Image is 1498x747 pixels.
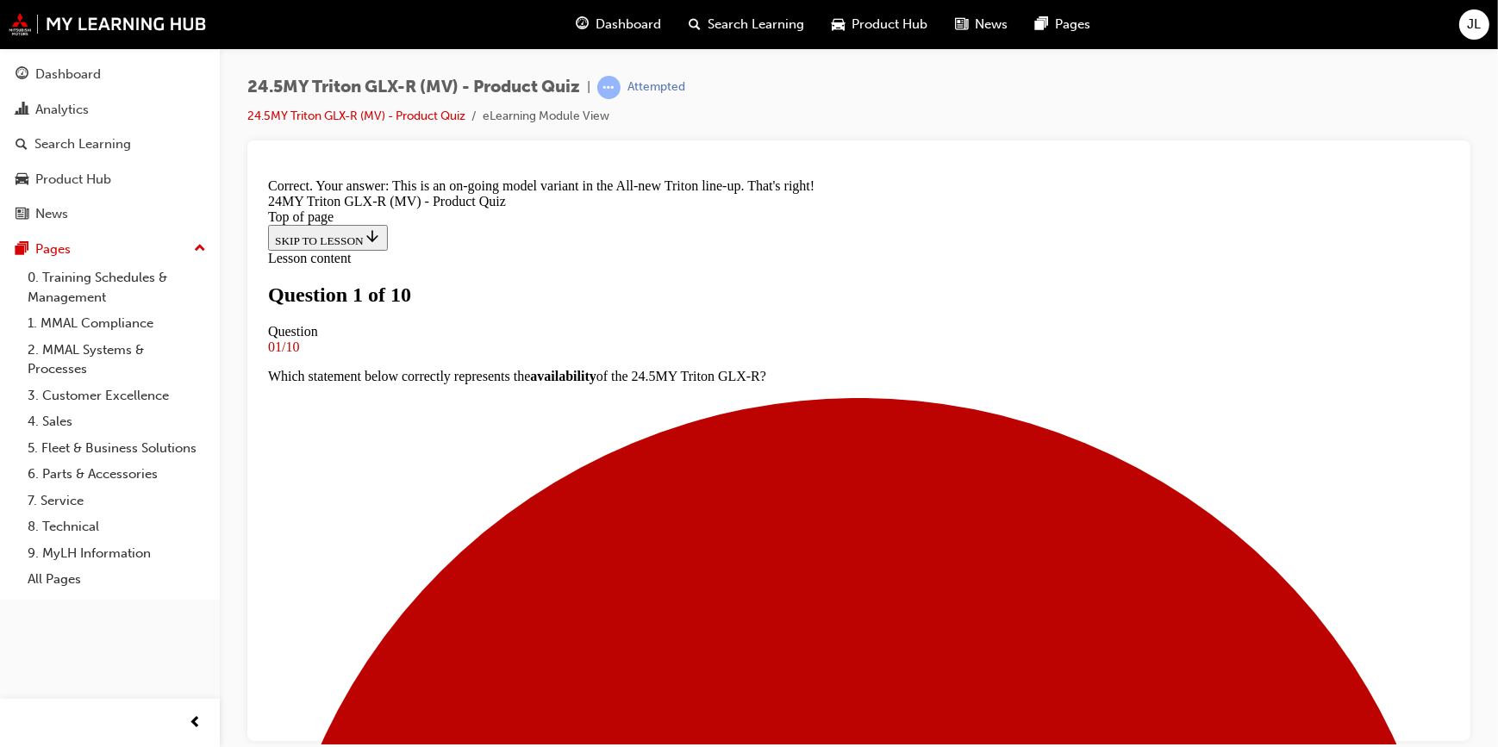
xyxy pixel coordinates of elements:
span: Product Hub [852,15,927,34]
a: search-iconSearch Learning [675,7,818,42]
button: JL [1459,9,1489,40]
span: search-icon [689,14,701,35]
img: mmal [9,13,207,35]
a: Dashboard [7,59,213,90]
div: Product Hub [35,170,111,190]
div: 24MY Triton GLX-R (MV) - Product Quiz [7,22,1189,38]
span: guage-icon [16,67,28,83]
a: 9. MyLH Information [21,540,213,567]
div: Question [7,153,1189,168]
button: SKIP TO LESSON [7,53,127,79]
p: Which statement below correctly represents the of the 24.5MY Triton GLX-R? [7,197,1189,213]
strong: availability [269,197,334,212]
span: search-icon [16,137,28,153]
a: 8. Technical [21,514,213,540]
span: News [975,15,1008,34]
span: JL [1468,15,1482,34]
span: guage-icon [576,14,589,35]
a: 6. Parts & Accessories [21,461,213,488]
div: Correct. Your answer: This is an on-going model variant in the All-new Triton line-up. That's right! [7,7,1189,22]
button: Pages [7,233,213,265]
span: pages-icon [16,242,28,258]
div: Pages [35,240,71,259]
a: 24.5MY Triton GLX-R (MV) - Product Quiz [247,109,465,123]
a: News [7,198,213,230]
span: pages-icon [1035,14,1048,35]
div: Attempted [627,79,685,96]
div: Analytics [35,100,89,120]
a: 0. Training Schedules & Management [21,265,213,310]
a: 1. MMAL Compliance [21,310,213,337]
span: car-icon [16,172,28,188]
a: 3. Customer Excellence [21,383,213,409]
div: Search Learning [34,134,131,154]
a: 4. Sales [21,408,213,435]
a: Product Hub [7,164,213,196]
span: | [587,78,590,97]
div: Dashboard [35,65,101,84]
span: news-icon [955,14,968,35]
a: Analytics [7,94,213,126]
h1: Question 1 of 10 [7,112,1189,135]
a: 7. Service [21,488,213,514]
span: learningRecordVerb_ATTEMPT-icon [597,76,621,99]
li: eLearning Module View [483,107,609,127]
span: 24.5MY Triton GLX-R (MV) - Product Quiz [247,78,580,97]
span: Dashboard [596,15,661,34]
a: All Pages [21,566,213,593]
div: Top of page [7,38,1189,53]
a: news-iconNews [941,7,1021,42]
span: up-icon [194,238,206,260]
a: 2. MMAL Systems & Processes [21,337,213,383]
span: car-icon [832,14,845,35]
span: chart-icon [16,103,28,118]
span: prev-icon [190,713,203,734]
button: DashboardAnalyticsSearch LearningProduct HubNews [7,55,213,233]
span: Pages [1055,15,1090,34]
a: Search Learning [7,128,213,160]
span: Search Learning [708,15,804,34]
div: 01/10 [7,168,1189,184]
a: 5. Fleet & Business Solutions [21,435,213,462]
a: car-iconProduct Hub [818,7,941,42]
span: SKIP TO LESSON [14,63,120,76]
div: News [35,204,68,224]
a: guage-iconDashboard [562,7,675,42]
a: pages-iconPages [1021,7,1104,42]
span: Lesson content [7,79,90,94]
span: news-icon [16,207,28,222]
